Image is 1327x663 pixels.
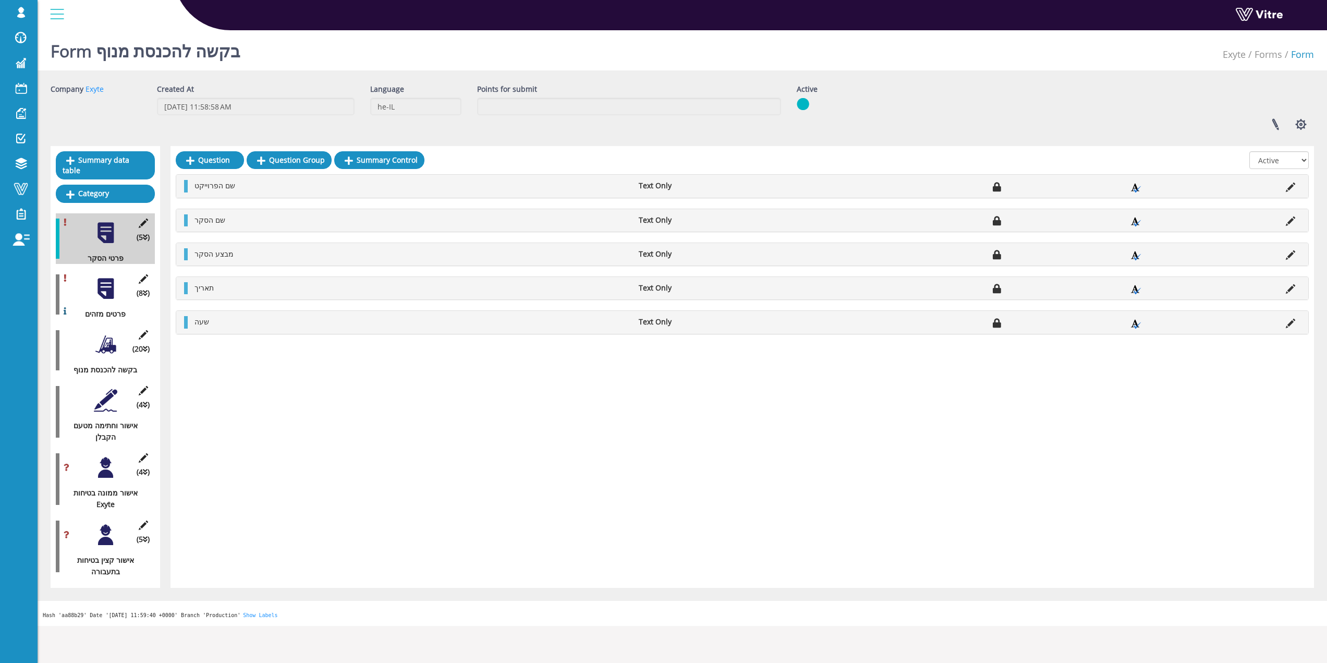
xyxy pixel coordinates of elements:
[137,466,150,478] span: (4 )
[56,554,147,577] div: אישור קצין בטיחות בתעבורה
[243,612,277,618] a: Show Labels
[132,343,150,355] span: (20 )
[56,420,147,443] div: אישור וחתימה מטעם הקבלן
[194,180,235,190] span: שם הפרוייקט
[51,83,83,95] label: Company
[56,252,147,264] div: פרטי הסקר
[634,248,800,260] li: Text Only
[137,232,150,243] span: (5 )
[43,612,240,618] span: Hash 'aa88b29' Date '[DATE] 11:59:40 +0000' Branch 'Production'
[56,308,147,320] div: פרטים מזהים
[370,83,404,95] label: Language
[86,84,104,94] a: Exyte
[194,249,234,259] span: מבצע הסקר
[194,283,214,293] span: תאריך
[797,98,809,111] img: yes
[137,534,150,545] span: (5 )
[634,180,800,191] li: Text Only
[137,287,150,299] span: (8 )
[334,151,424,169] a: Summary Control
[194,215,225,225] span: שם הסקר
[56,185,155,202] a: Category
[634,214,800,226] li: Text Only
[56,151,155,179] a: Summary data table
[56,364,147,376] div: בקשה להכנסת מנוף
[176,151,244,169] a: Question
[634,282,800,294] li: Text Only
[157,83,194,95] label: Created At
[56,487,147,510] div: אישור ממונה בטיחות Exyte
[137,399,150,411] span: (4 )
[1223,48,1246,61] a: Exyte
[1282,47,1314,62] li: Form
[634,316,800,328] li: Text Only
[1255,48,1282,61] a: Forms
[247,151,332,169] a: Question Group
[797,83,818,95] label: Active
[51,26,240,70] h1: Form בקשה להכנסת מנוף
[194,317,209,327] span: שעה
[477,83,537,95] label: Points for submit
